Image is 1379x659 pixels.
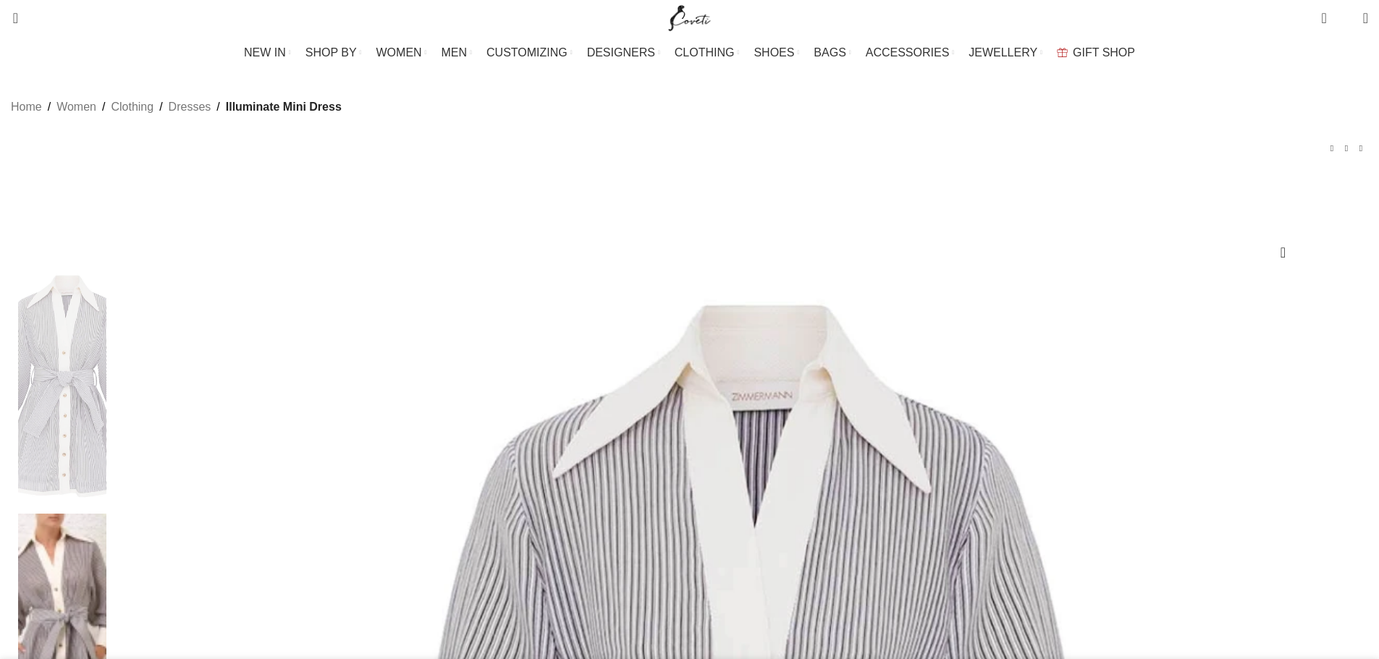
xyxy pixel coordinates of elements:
[1338,4,1352,33] div: My Wishlist
[305,38,362,67] a: SHOP BY
[376,46,422,59] span: WOMEN
[675,46,735,59] span: CLOTHING
[18,268,106,506] img: Zimmermann dress
[486,38,573,67] a: CUSTOMIZING
[814,46,845,59] span: BAGS
[866,46,950,59] span: ACCESSORIES
[11,98,342,116] nav: Breadcrumb
[1057,38,1135,67] a: GIFT SHOP
[1057,48,1068,57] img: GiftBag
[486,46,568,59] span: CUSTOMIZING
[244,38,291,67] a: NEW IN
[169,98,211,116] a: Dresses
[244,46,286,59] span: NEW IN
[754,38,799,67] a: SHOES
[1073,46,1135,59] span: GIFT SHOP
[111,98,153,116] a: Clothing
[969,46,1037,59] span: JEWELLERY
[56,98,96,116] a: Women
[1314,4,1333,33] a: 0
[587,46,655,59] span: DESIGNERS
[1341,14,1351,25] span: 0
[754,46,794,59] span: SHOES
[814,38,851,67] a: BAGS
[866,38,955,67] a: ACCESSORIES
[376,38,427,67] a: WOMEN
[587,38,660,67] a: DESIGNERS
[4,38,1375,67] div: Main navigation
[1325,141,1339,156] a: Previous product
[665,11,714,23] a: Site logo
[1323,7,1333,18] span: 0
[11,98,42,116] a: Home
[969,38,1042,67] a: JEWELLERY
[4,4,18,33] a: Search
[442,38,472,67] a: MEN
[305,46,357,59] span: SHOP BY
[442,46,468,59] span: MEN
[226,98,342,116] span: Illuminate Mini Dress
[675,38,740,67] a: CLOTHING
[1354,141,1368,156] a: Next product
